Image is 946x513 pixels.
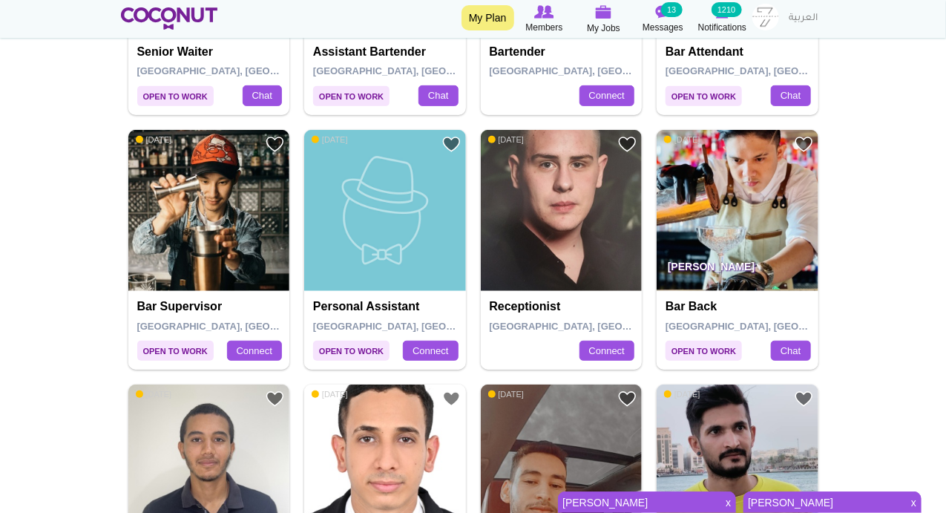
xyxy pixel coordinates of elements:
[795,135,813,154] a: Add to Favourites
[743,492,902,513] a: [PERSON_NAME]
[666,300,813,313] h4: Bar Back
[579,341,634,362] a: Connect
[227,341,282,362] a: Connect
[266,390,284,408] a: Add to Favourites
[490,45,637,59] h4: Bartender
[488,134,525,145] span: [DATE]
[693,4,752,35] a: Notifications Notifications 1210
[488,389,525,399] span: [DATE]
[137,300,285,313] h4: Bar Supervisor
[313,300,461,313] h4: Personal Assistant
[461,5,514,30] a: My Plan
[657,249,818,291] p: [PERSON_NAME]
[490,300,637,313] h4: Receptionist
[579,85,634,106] a: Connect
[771,341,810,362] a: Chat
[313,65,525,76] span: [GEOGRAPHIC_DATA], [GEOGRAPHIC_DATA]
[403,341,458,362] a: Connect
[266,135,284,154] a: Add to Favourites
[525,20,562,35] span: Members
[137,65,349,76] span: [GEOGRAPHIC_DATA], [GEOGRAPHIC_DATA]
[666,341,742,361] span: Open to Work
[312,134,348,145] span: [DATE]
[618,135,637,154] a: Add to Favourites
[313,341,390,361] span: Open to Work
[136,134,172,145] span: [DATE]
[490,321,701,332] span: [GEOGRAPHIC_DATA], [GEOGRAPHIC_DATA]
[712,2,741,17] small: 1210
[656,5,671,19] img: Messages
[618,390,637,408] a: Add to Favourites
[313,321,525,332] span: [GEOGRAPHIC_DATA], [GEOGRAPHIC_DATA]
[442,135,461,154] a: Add to Favourites
[782,4,826,33] a: العربية
[771,85,810,106] a: Chat
[664,134,700,145] span: [DATE]
[906,492,922,513] span: x
[137,86,214,106] span: Open to Work
[534,5,554,19] img: Browse Members
[666,45,813,59] h4: bar attendant
[313,45,461,59] h4: Assistant bartender
[137,341,214,361] span: Open to Work
[643,20,683,35] span: Messages
[312,389,348,399] span: [DATE]
[587,21,620,36] span: My Jobs
[720,492,736,513] span: x
[490,65,701,76] span: [GEOGRAPHIC_DATA], [GEOGRAPHIC_DATA]
[574,4,634,36] a: My Jobs My Jobs
[121,7,218,30] img: Home
[596,5,612,19] img: My Jobs
[795,390,813,408] a: Add to Favourites
[243,85,282,106] a: Chat
[313,86,390,106] span: Open to Work
[137,45,285,59] h4: Senior waiter
[515,4,574,35] a: Browse Members Members
[698,20,746,35] span: Notifications
[137,321,349,332] span: [GEOGRAPHIC_DATA], [GEOGRAPHIC_DATA]
[136,389,172,399] span: [DATE]
[634,4,693,35] a: Messages Messages 13
[558,492,717,513] a: [PERSON_NAME]
[442,390,461,408] a: Add to Favourites
[661,2,682,17] small: 13
[418,85,458,106] a: Chat
[664,389,700,399] span: [DATE]
[666,65,877,76] span: [GEOGRAPHIC_DATA], [GEOGRAPHIC_DATA]
[666,321,877,332] span: [GEOGRAPHIC_DATA], [GEOGRAPHIC_DATA]
[666,86,742,106] span: Open to Work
